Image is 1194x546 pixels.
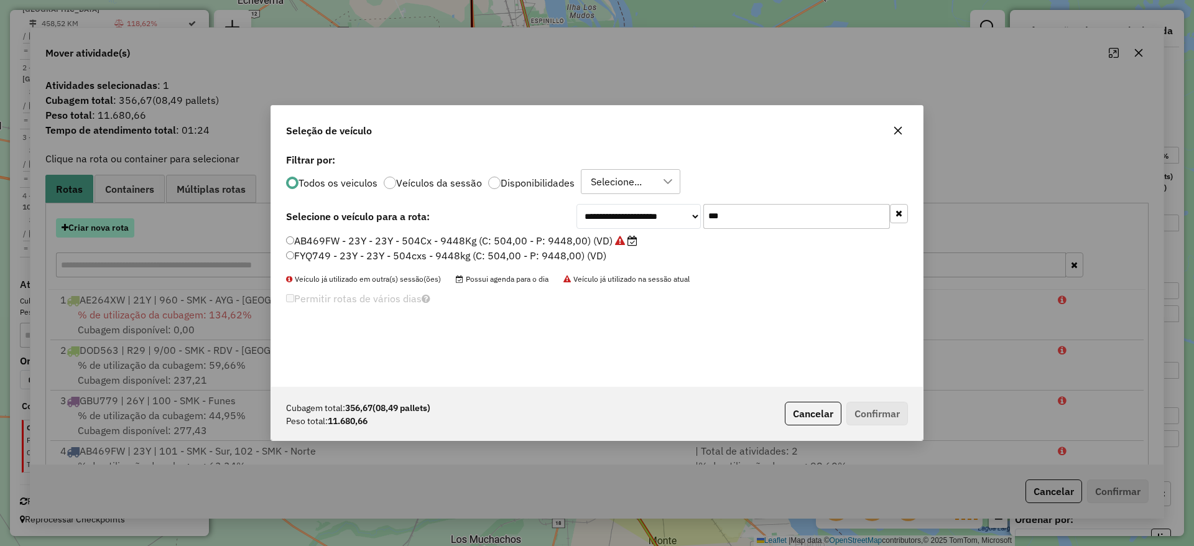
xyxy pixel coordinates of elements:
[456,274,548,284] span: Possui agenda para o dia
[286,274,441,284] span: Veículo já utilizado em outra(s) sessão(ões)
[286,402,345,415] span: Cubagem total:
[422,294,430,303] i: Selecione pelo menos um veículo
[298,178,377,188] label: Todos os veiculos
[286,415,328,428] span: Peso total:
[286,152,908,167] label: Filtrar por:
[286,251,294,259] input: FYQ749 - 23Y - 23Y - 504cxs - 9448kg (C: 504,00 - P: 9448,00) (VD)
[563,274,690,284] span: Veículo já utilizado na sessão atual
[286,294,294,302] input: Permitir rotas de vários dias
[501,178,575,188] label: Disponibilidades
[396,178,482,188] label: Veículos da sessão
[286,236,294,244] input: AB469FW - 23Y - 23Y - 504Cx - 9448Kg (C: 504,00 - P: 9448,00) (VD)
[286,123,372,138] span: Seleção de veículo
[627,236,637,246] i: Possui agenda para o dia
[373,402,430,414] span: (08,49 pallets)
[586,170,646,193] div: Selecione...
[286,287,430,310] label: Permitir rotas de vários dias
[286,233,637,248] label: AB469FW - 23Y - 23Y - 504Cx - 9448Kg (C: 504,00 - P: 9448,00) (VD)
[286,248,606,263] label: FYQ749 - 23Y - 23Y - 504cxs - 9448kg (C: 504,00 - P: 9448,00) (VD)
[615,236,625,246] i: Veículo já utilizado na sessão atual
[286,210,430,223] strong: Selecione o veículo para a rota:
[345,402,430,415] strong: 356,67
[785,402,841,425] button: Cancelar
[328,415,368,428] strong: 11.680,66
